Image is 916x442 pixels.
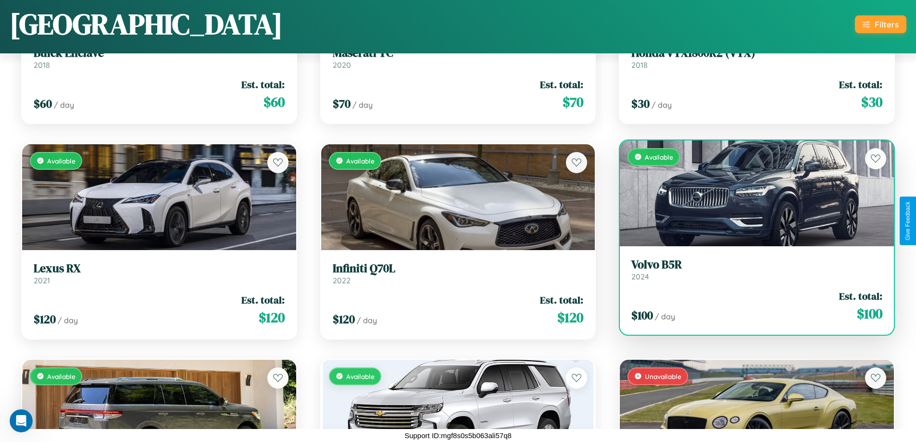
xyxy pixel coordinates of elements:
[631,258,882,272] h3: Volvo B5R
[839,77,882,91] span: Est. total:
[54,100,74,110] span: / day
[357,316,377,325] span: / day
[875,19,899,29] div: Filters
[631,307,653,323] span: $ 100
[34,46,285,60] h3: Buick Enclave
[540,293,583,307] span: Est. total:
[333,46,584,60] h3: Maserati TC
[557,308,583,327] span: $ 120
[58,316,78,325] span: / day
[645,153,673,161] span: Available
[34,96,52,112] span: $ 60
[333,311,355,327] span: $ 120
[47,372,75,380] span: Available
[333,262,584,276] h3: Infiniti Q70L
[241,293,285,307] span: Est. total:
[10,4,283,44] h1: [GEOGRAPHIC_DATA]
[346,157,375,165] span: Available
[10,409,33,432] iframe: Intercom live chat
[631,96,650,112] span: $ 30
[34,311,56,327] span: $ 120
[333,96,351,112] span: $ 70
[904,202,911,240] div: Give Feedback
[352,100,373,110] span: / day
[333,262,584,285] a: Infiniti Q70L2022
[34,276,50,285] span: 2021
[855,15,906,33] button: Filters
[631,46,882,60] h3: Honda VTX1800R2 (VTX)
[652,100,672,110] span: / day
[333,46,584,70] a: Maserati TC2020
[333,276,351,285] span: 2022
[655,312,675,321] span: / day
[34,60,50,70] span: 2018
[264,92,285,112] span: $ 60
[346,372,375,380] span: Available
[34,262,285,285] a: Lexus RX2021
[34,262,285,276] h3: Lexus RX
[631,258,882,281] a: Volvo B5R2024
[404,429,512,442] p: Support ID: mgf8s0s5b063ali57q8
[631,46,882,70] a: Honda VTX1800R2 (VTX)2018
[241,77,285,91] span: Est. total:
[645,372,681,380] span: Unavailable
[563,92,583,112] span: $ 70
[540,77,583,91] span: Est. total:
[47,157,75,165] span: Available
[34,46,285,70] a: Buick Enclave2018
[631,272,649,281] span: 2024
[259,308,285,327] span: $ 120
[857,304,882,323] span: $ 100
[839,289,882,303] span: Est. total:
[333,60,351,70] span: 2020
[631,60,648,70] span: 2018
[861,92,882,112] span: $ 30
